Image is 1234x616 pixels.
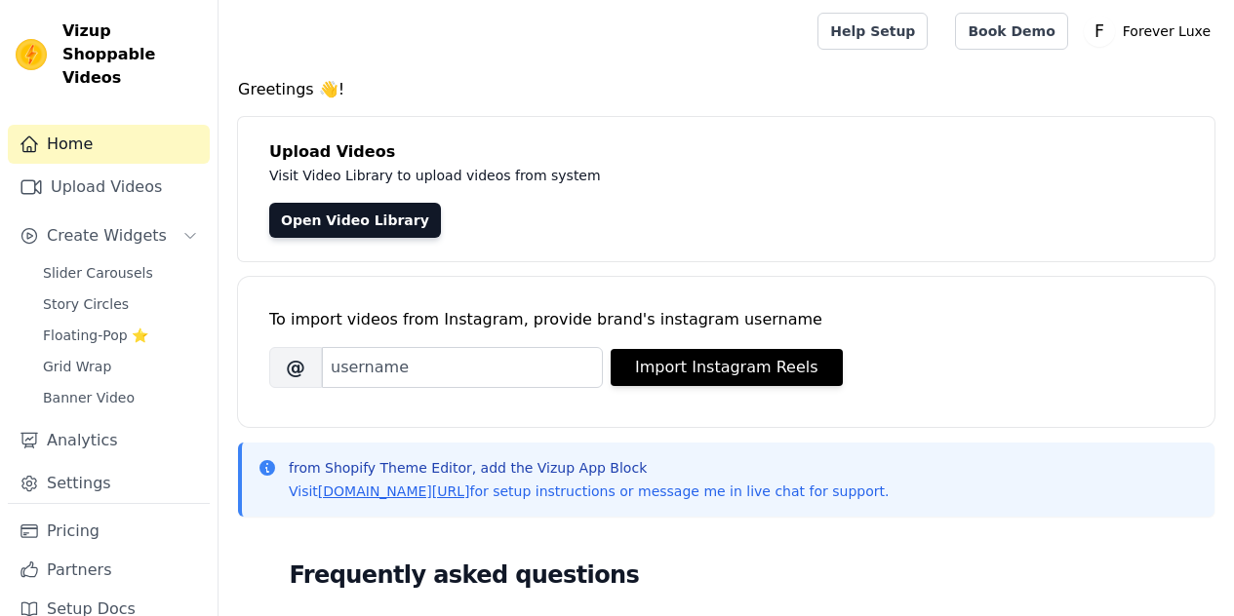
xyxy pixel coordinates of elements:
h2: Frequently asked questions [290,556,1164,595]
a: Partners [8,551,210,590]
a: Floating-Pop ⭐ [31,322,210,349]
div: To import videos from Instagram, provide brand's instagram username [269,308,1183,331]
a: Open Video Library [269,203,441,238]
a: Banner Video [31,384,210,411]
a: Story Circles [31,290,210,318]
button: Create Widgets [8,216,210,255]
p: Visit for setup instructions or message me in live chat for support. [289,481,889,501]
button: Import Instagram Reels [611,349,843,386]
p: Forever Luxe [1115,14,1218,49]
span: Vizup Shoppable Videos [62,19,202,90]
a: Pricing [8,512,210,551]
p: from Shopify Theme Editor, add the Vizup App Block [289,458,889,478]
span: Floating-Pop ⭐ [43,326,148,345]
span: @ [269,347,322,388]
span: Slider Carousels [43,263,153,283]
h4: Greetings 👋! [238,78,1214,101]
p: Visit Video Library to upload videos from system [269,164,1143,187]
a: [DOMAIN_NAME][URL] [318,483,470,499]
a: Grid Wrap [31,353,210,380]
h4: Upload Videos [269,140,1183,164]
span: Create Widgets [47,224,167,248]
a: Slider Carousels [31,259,210,287]
span: Grid Wrap [43,357,111,376]
a: Help Setup [817,13,928,50]
a: Settings [8,464,210,503]
a: Home [8,125,210,164]
span: Story Circles [43,294,129,314]
a: Upload Videos [8,168,210,207]
a: Book Demo [955,13,1067,50]
button: F Forever Luxe [1084,14,1218,49]
text: F [1095,21,1104,41]
a: Analytics [8,421,210,460]
span: Banner Video [43,388,135,407]
img: Vizup [16,39,47,70]
input: username [322,347,603,388]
